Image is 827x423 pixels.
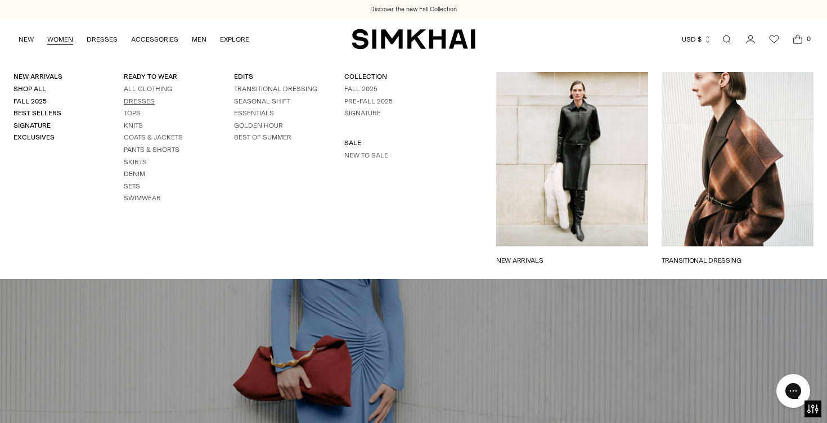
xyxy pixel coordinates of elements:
a: ACCESSORIES [131,27,178,52]
a: Wishlist [763,28,785,51]
iframe: Gorgias live chat messenger [771,370,816,412]
a: DRESSES [87,27,118,52]
a: WOMEN [47,27,73,52]
a: SIMKHAI [352,28,475,50]
a: Discover the new Fall Collection [370,5,457,14]
a: Go to the account page [739,28,762,51]
a: MEN [192,27,206,52]
a: NEW [19,27,34,52]
button: USD $ [682,27,712,52]
a: Open search modal [716,28,738,51]
span: 0 [803,34,813,44]
a: EXPLORE [220,27,249,52]
a: Open cart modal [786,28,809,51]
